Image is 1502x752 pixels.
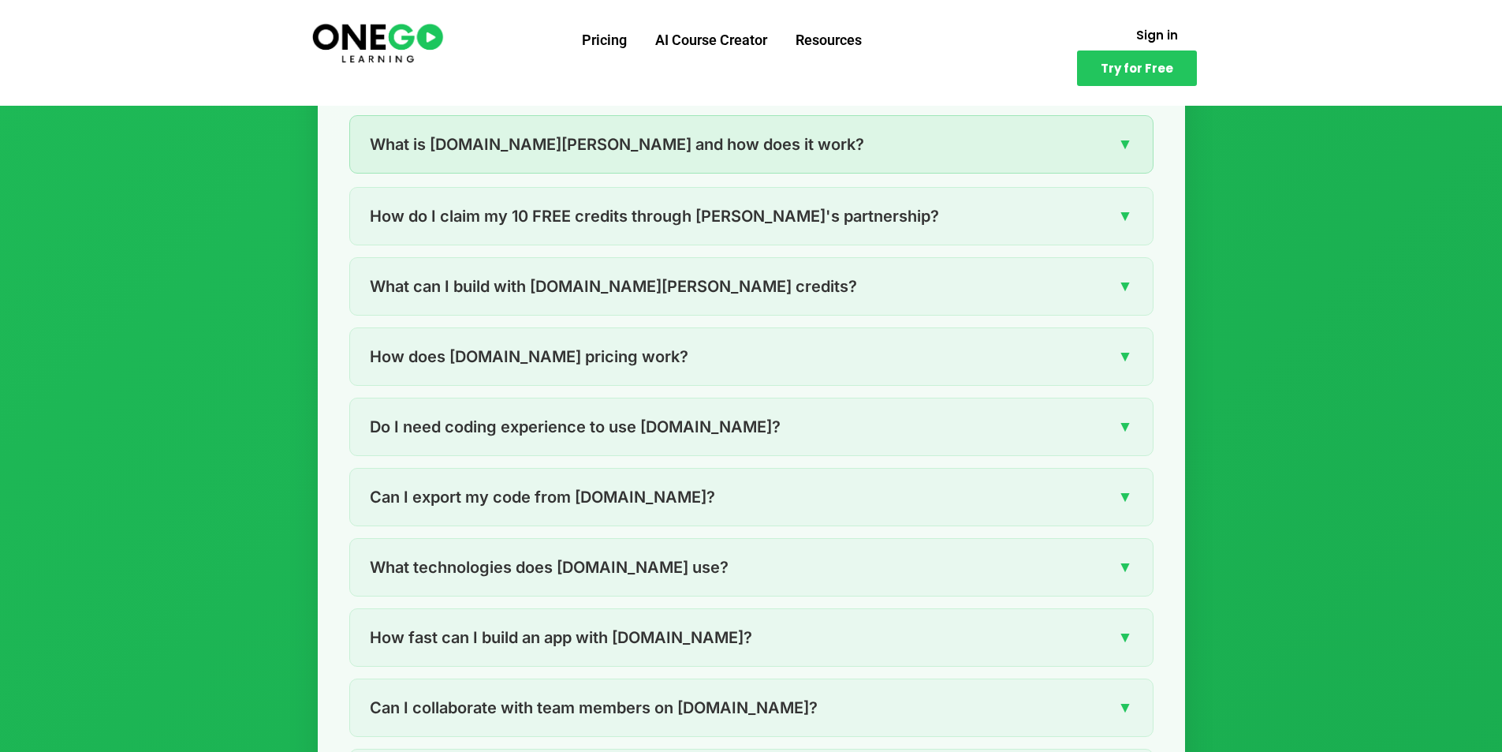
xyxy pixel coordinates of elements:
span: How fast can I build an app with [DOMAIN_NAME]? [370,625,752,650]
span: How do I claim my 10 FREE credits through [PERSON_NAME]'s partnership? [370,204,939,229]
a: Try for Free [1077,51,1197,86]
span: Can I collaborate with team members on [DOMAIN_NAME]? [370,695,818,720]
span: ▼ [1118,414,1133,439]
span: ▼ [1118,204,1133,228]
a: AI Course Creator [641,20,781,61]
span: ▼ [1118,555,1133,579]
span: Try for Free [1101,62,1173,74]
span: What technologies does [DOMAIN_NAME] use? [370,555,729,580]
span: What can I build with [DOMAIN_NAME][PERSON_NAME] credits? [370,274,857,299]
span: Do I need coding experience to use [DOMAIN_NAME]? [370,414,781,440]
span: ▼ [1118,484,1133,509]
span: ▼ [1118,344,1133,369]
span: ▼ [1118,695,1133,720]
a: Sign in [1117,20,1197,51]
span: Can I export my code from [DOMAIN_NAME]? [370,484,715,510]
span: How does [DOMAIN_NAME] pricing work? [370,344,688,369]
span: ▼ [1118,132,1133,156]
span: Sign in [1136,29,1178,41]
span: ▼ [1118,625,1133,649]
a: Pricing [568,20,641,61]
span: ▼ [1118,274,1133,298]
a: Resources [781,20,876,61]
span: What is [DOMAIN_NAME][PERSON_NAME] and how does it work? [370,132,864,157]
